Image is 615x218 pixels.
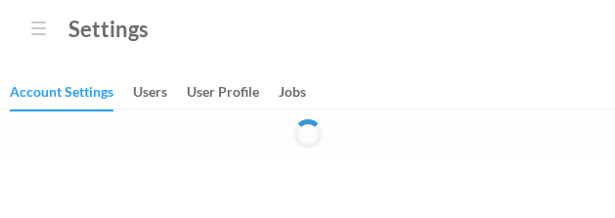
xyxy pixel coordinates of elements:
[133,82,167,107] div: users
[10,79,133,109] a: Account Settings
[187,79,279,109] a: User Profile
[133,79,187,109] a: users
[68,20,149,39] a: Settings
[187,82,259,107] div: User Profile
[279,82,306,107] div: Jobs
[10,82,113,111] div: Account Settings
[279,79,326,109] a: Jobs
